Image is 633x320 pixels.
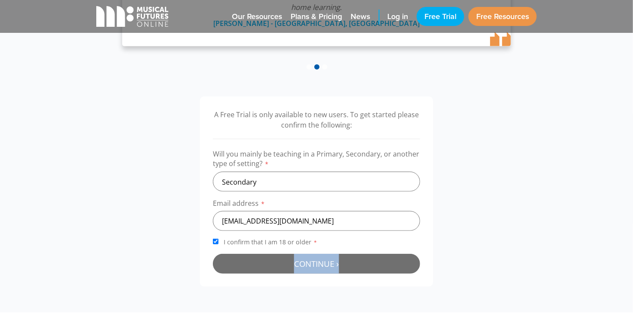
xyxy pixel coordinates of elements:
[222,238,319,246] span: I confirm that I am 18 or older
[387,11,408,22] span: Log in
[213,149,420,172] label: Will you mainly be teaching in a Primary, Secondary, or another type of setting?
[351,11,370,22] span: News
[213,239,218,244] input: I confirm that I am 18 or older*
[213,254,420,274] button: Continue ›
[417,7,464,26] a: Free Trial
[213,198,420,211] label: Email address
[468,7,537,26] a: Free Resources
[232,11,282,22] span: Our Resources
[213,109,420,130] p: A Free Trial is only available to new users. To get started please confirm the following:
[291,11,342,22] span: Plans & Pricing
[294,258,339,269] span: Continue ›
